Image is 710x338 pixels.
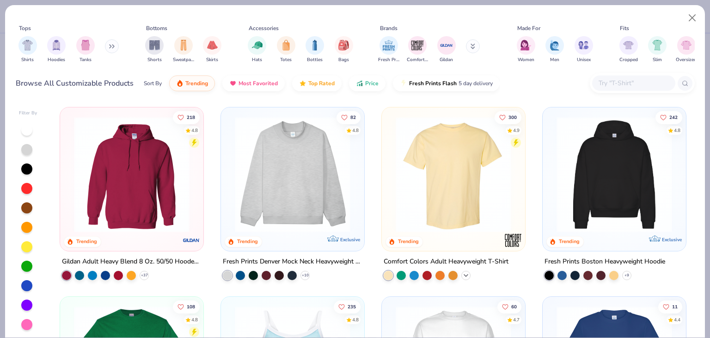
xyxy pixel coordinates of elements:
[672,304,678,309] span: 11
[516,117,641,232] img: e55d29c3-c55d-459c-bfd9-9b1c499ab3c6
[338,56,349,63] span: Bags
[378,36,399,63] div: filter for Fresh Prints
[652,40,662,50] img: Slim Image
[674,127,680,134] div: 4.8
[281,40,291,50] img: Totes Image
[145,36,164,63] button: filter button
[681,40,692,50] img: Oversized Image
[223,256,362,268] div: Fresh Prints Denver Mock Neck Heavyweight Sweatshirt
[310,40,320,50] img: Bottles Image
[203,36,221,63] div: filter for Skirts
[306,36,324,63] button: filter button
[145,36,164,63] div: filter for Shorts
[292,75,342,91] button: Top Rated
[350,115,356,119] span: 82
[517,24,540,32] div: Made For
[437,36,456,63] button: filter button
[47,36,66,63] div: filter for Hoodies
[173,300,200,313] button: Like
[391,117,516,232] img: 029b8af0-80e6-406f-9fdc-fdf898547912
[147,56,162,63] span: Shorts
[338,40,349,50] img: Bags Image
[575,36,593,63] div: filter for Unisex
[182,231,201,250] img: Gildan logo
[47,36,66,63] button: filter button
[684,9,701,27] button: Close
[545,36,564,63] button: filter button
[239,80,278,87] span: Most Favorited
[302,273,309,278] span: + 10
[648,36,667,63] div: filter for Slim
[674,316,680,323] div: 4.4
[21,56,34,63] span: Shirts
[173,56,194,63] span: Sweatpants
[173,111,200,124] button: Like
[407,56,428,63] span: Comfort Colors
[280,56,292,63] span: Totes
[669,115,678,119] span: 242
[380,24,398,32] div: Brands
[146,24,167,32] div: Bottoms
[520,40,531,50] img: Women Image
[348,304,356,309] span: 235
[400,80,407,87] img: flash.gif
[144,79,162,88] div: Sort By
[308,80,335,87] span: Top Rated
[393,75,500,91] button: Fresh Prints Flash5 day delivery
[187,115,196,119] span: 218
[185,80,208,87] span: Trending
[307,56,323,63] span: Bottles
[676,36,697,63] button: filter button
[349,75,386,91] button: Price
[407,36,428,63] button: filter button
[248,36,266,63] div: filter for Hats
[620,24,629,32] div: Fits
[48,56,65,63] span: Hoodies
[459,78,493,89] span: 5 day delivery
[653,56,662,63] span: Slim
[440,56,453,63] span: Gildan
[22,40,33,50] img: Shirts Image
[252,40,263,50] img: Hats Image
[518,56,534,63] span: Women
[76,36,95,63] div: filter for Tanks
[206,56,218,63] span: Skirts
[410,38,424,52] img: Comfort Colors Image
[18,36,37,63] div: filter for Shirts
[619,36,638,63] button: filter button
[513,127,520,134] div: 4.9
[384,256,508,268] div: Comfort Colors Adult Heavyweight T-Shirt
[19,24,31,32] div: Tops
[229,80,237,87] img: most_fav.gif
[352,316,359,323] div: 4.8
[252,56,262,63] span: Hats
[335,36,353,63] div: filter for Bags
[407,36,428,63] div: filter for Comfort Colors
[248,36,266,63] button: filter button
[648,36,667,63] button: filter button
[624,273,629,278] span: + 9
[378,56,399,63] span: Fresh Prints
[173,36,194,63] div: filter for Sweatpants
[575,36,593,63] button: filter button
[619,36,638,63] div: filter for Cropped
[619,56,638,63] span: Cropped
[306,36,324,63] div: filter for Bottles
[550,56,559,63] span: Men
[169,75,215,91] button: Trending
[16,78,134,89] div: Browse All Customizable Products
[552,117,677,232] img: 91acfc32-fd48-4d6b-bdad-a4c1a30ac3fc
[192,127,198,134] div: 4.8
[187,304,196,309] span: 108
[149,40,160,50] img: Shorts Image
[658,300,682,313] button: Like
[365,80,379,87] span: Price
[550,40,560,50] img: Men Image
[437,36,456,63] div: filter for Gildan
[80,40,91,50] img: Tanks Image
[517,36,535,63] div: filter for Women
[277,36,295,63] div: filter for Totes
[577,56,591,63] span: Unisex
[222,75,285,91] button: Most Favorited
[178,40,189,50] img: Sweatpants Image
